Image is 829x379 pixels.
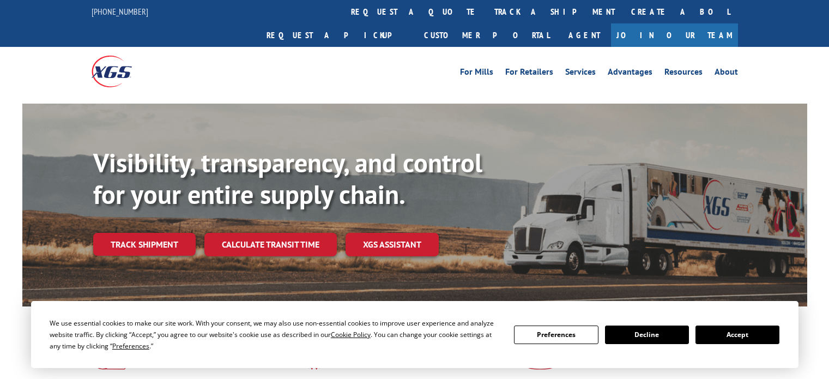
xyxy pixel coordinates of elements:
a: XGS ASSISTANT [346,233,439,256]
a: About [715,68,738,80]
a: Services [565,68,596,80]
a: Request a pickup [258,23,416,47]
button: Accept [695,326,779,344]
div: We use essential cookies to make our site work. With your consent, we may also use non-essential ... [50,317,501,352]
a: [PHONE_NUMBER] [92,6,148,17]
a: For Mills [460,68,493,80]
a: Join Our Team [611,23,738,47]
a: Agent [558,23,611,47]
button: Decline [605,326,689,344]
a: Advantages [608,68,652,80]
span: Preferences [112,341,149,351]
a: Customer Portal [416,23,558,47]
a: Track shipment [93,233,196,256]
a: Resources [664,68,703,80]
a: Calculate transit time [204,233,337,256]
b: Visibility, transparency, and control for your entire supply chain. [93,146,482,211]
div: Cookie Consent Prompt [31,301,798,368]
span: Cookie Policy [331,330,371,339]
button: Preferences [514,326,598,344]
a: For Retailers [505,68,553,80]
